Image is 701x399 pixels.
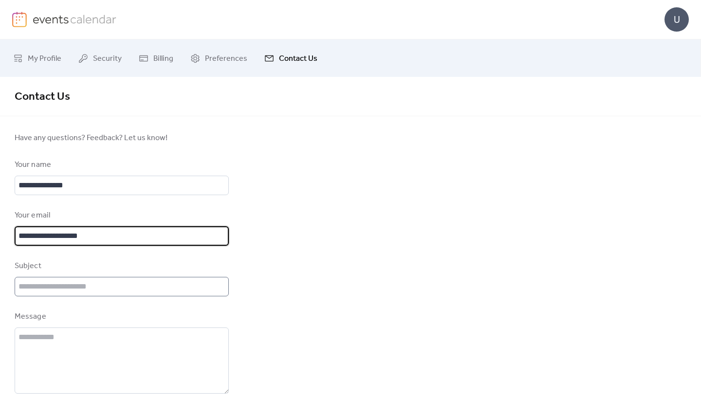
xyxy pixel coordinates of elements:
img: logo [12,12,27,27]
div: Subject [15,260,227,272]
img: logo-type [33,12,117,26]
span: Contact Us [279,51,317,66]
span: Billing [153,51,173,66]
span: Contact Us [15,86,70,108]
span: Security [93,51,122,66]
span: Have any questions? Feedback? Let us know! [15,132,229,144]
div: U [664,7,689,32]
div: Message [15,311,227,323]
span: Preferences [205,51,247,66]
a: My Profile [6,43,69,73]
div: Your name [15,159,227,171]
div: Your email [15,210,227,221]
a: Preferences [183,43,255,73]
span: My Profile [28,51,61,66]
a: Contact Us [257,43,325,73]
a: Security [71,43,129,73]
a: Billing [131,43,181,73]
